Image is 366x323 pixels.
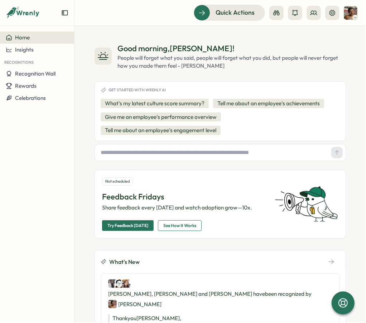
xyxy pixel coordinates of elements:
[61,9,68,16] button: Expand sidebar
[15,95,46,101] span: Celebrations
[108,300,162,309] div: [PERSON_NAME]
[102,204,266,212] p: Share feedback every [DATE] and watch adoption grow—10x.
[117,43,346,54] div: Good morning , [PERSON_NAME] !
[109,88,166,92] span: Get started with Wrenly AI
[194,5,265,20] button: Quick Actions
[15,70,56,77] span: Recognition Wall
[158,220,202,231] button: See How It Works
[15,82,37,89] span: Rewards
[107,221,148,231] span: Try Feedback [DATE]
[101,99,209,108] button: What's my latest culture score summary?
[15,46,34,53] span: Insights
[115,279,124,288] img: Jacob Madrid
[216,8,255,17] span: Quick Actions
[108,279,117,288] img: Michelle Wan
[108,279,332,309] div: [PERSON_NAME], [PERSON_NAME] and [PERSON_NAME] have been recognized by
[163,221,196,231] span: See How It Works
[344,6,357,20] img: Shelby Perera
[102,191,266,202] p: Feedback Fridays
[15,34,30,41] span: Home
[109,257,140,266] span: What's New
[122,279,130,288] img: Kelly Li
[101,112,221,122] button: Give me an employee's performance overview
[102,177,133,185] div: Not scheduled
[108,300,117,308] img: Shelby Perera
[101,126,221,135] button: Tell me about an employee's engagement level
[117,54,346,70] div: People will forget what you said, people will forget what you did, but people will never forget h...
[102,220,154,231] button: Try Feedback [DATE]
[213,99,324,108] button: Tell me about an employee's achievements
